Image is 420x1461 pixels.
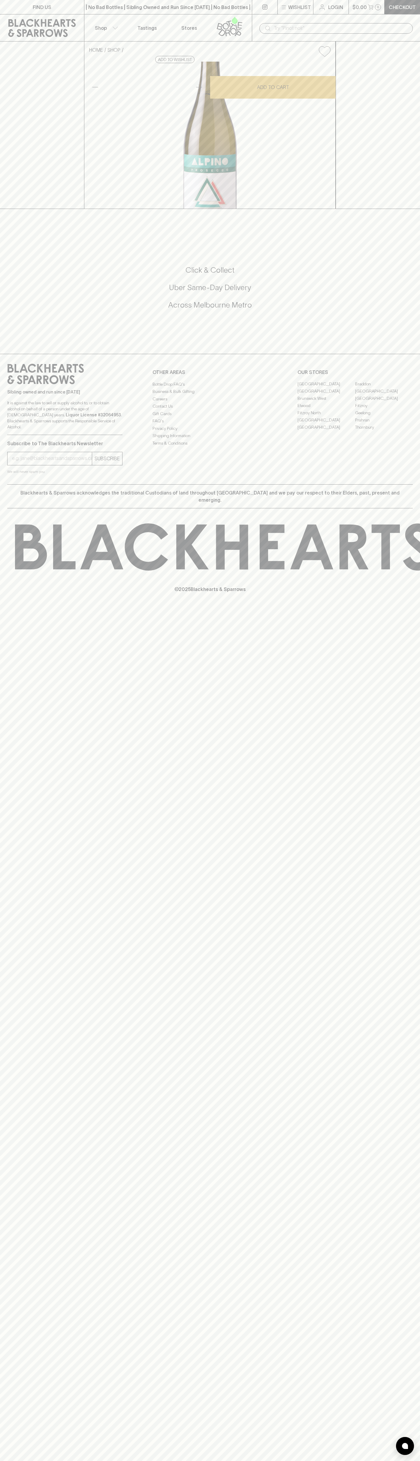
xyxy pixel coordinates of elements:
a: Geelong [355,409,413,417]
a: SHOP [107,47,120,53]
p: Login [328,4,343,11]
p: OUR STORES [298,369,413,376]
button: Add to wishlist [316,44,333,59]
a: [GEOGRAPHIC_DATA] [298,424,355,431]
p: FIND US [33,4,51,11]
p: It is against the law to sell or supply alcohol to, or to obtain alcohol on behalf of a person un... [7,400,122,430]
a: Gift Cards [153,410,268,417]
a: Prahran [355,417,413,424]
a: Fitzroy [355,402,413,409]
a: [GEOGRAPHIC_DATA] [298,417,355,424]
p: Subscribe to The Blackhearts Newsletter [7,440,122,447]
p: Blackhearts & Sparrows acknowledges the traditional Custodians of land throughout [GEOGRAPHIC_DAT... [12,489,408,504]
a: Stores [168,14,210,41]
p: Tastings [137,24,157,32]
h5: Across Melbourne Metro [7,300,413,310]
a: Brunswick West [298,395,355,402]
p: 0 [377,5,379,9]
a: Elwood [298,402,355,409]
a: Braddon [355,381,413,388]
p: Wishlist [288,4,311,11]
input: e.g. jane@blackheartsandsparrows.com.au [12,454,92,463]
h5: Uber Same-Day Delivery [7,283,413,293]
p: Shop [95,24,107,32]
button: Add to wishlist [155,56,195,63]
a: FAQ's [153,418,268,425]
button: ADD TO CART [210,76,336,99]
a: Careers [153,395,268,403]
p: Stores [181,24,197,32]
p: Checkout [389,4,416,11]
p: ADD TO CART [257,84,289,91]
h5: Click & Collect [7,265,413,275]
div: Call to action block [7,241,413,342]
img: 38288.png [84,62,335,209]
a: Tastings [126,14,168,41]
p: We will never spam you [7,469,122,475]
a: Contact Us [153,403,268,410]
strong: Liquor License #32064953 [66,412,121,417]
p: $0.00 [352,4,367,11]
a: Shipping Information [153,432,268,440]
a: [GEOGRAPHIC_DATA] [355,395,413,402]
a: Fitzroy North [298,409,355,417]
a: Bottle Drop FAQ's [153,381,268,388]
input: Try "Pinot noir" [274,23,408,33]
button: SUBSCRIBE [92,452,122,465]
a: HOME [89,47,103,53]
a: [GEOGRAPHIC_DATA] [355,388,413,395]
a: Privacy Policy [153,425,268,432]
a: Thornbury [355,424,413,431]
a: [GEOGRAPHIC_DATA] [298,381,355,388]
p: Sibling owned and run since [DATE] [7,389,122,395]
a: Business & Bulk Gifting [153,388,268,395]
a: Terms & Conditions [153,440,268,447]
img: bubble-icon [402,1443,408,1449]
button: Shop [84,14,126,41]
p: OTHER AREAS [153,369,268,376]
p: SUBSCRIBE [95,455,120,462]
a: [GEOGRAPHIC_DATA] [298,388,355,395]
